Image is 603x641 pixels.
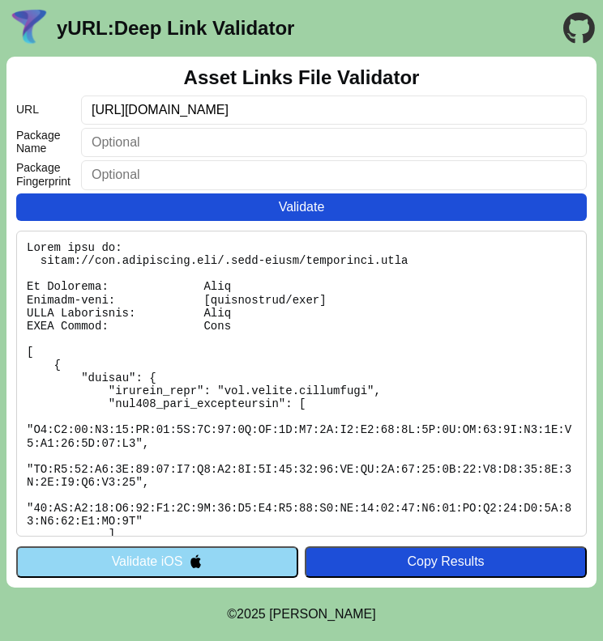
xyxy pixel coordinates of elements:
span: 2025 [237,607,266,621]
label: Package Name [16,129,81,155]
img: yURL Logo [8,7,50,49]
a: Michael Ibragimchayev's Personal Site [269,607,376,621]
div: Copy Results [313,554,579,569]
footer: © [227,588,375,641]
input: Optional [81,128,587,157]
label: Package Fingerprint [16,161,81,187]
a: yURL:Deep Link Validator [57,17,294,40]
input: Optional [81,160,587,189]
input: Required [81,96,587,125]
label: URL [16,103,81,116]
pre: Lorem ipsu do: sitam://con.adipiscing.eli/.sedd-eiusm/temporinci.utla Et Dolorema: Aliq Enimadm-v... [16,231,587,537]
img: appleIcon.svg [189,554,203,568]
button: Copy Results [305,546,587,577]
button: Validate [16,193,587,221]
button: Validate iOS [16,546,298,577]
h2: Asset Links File Validator [184,66,420,89]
